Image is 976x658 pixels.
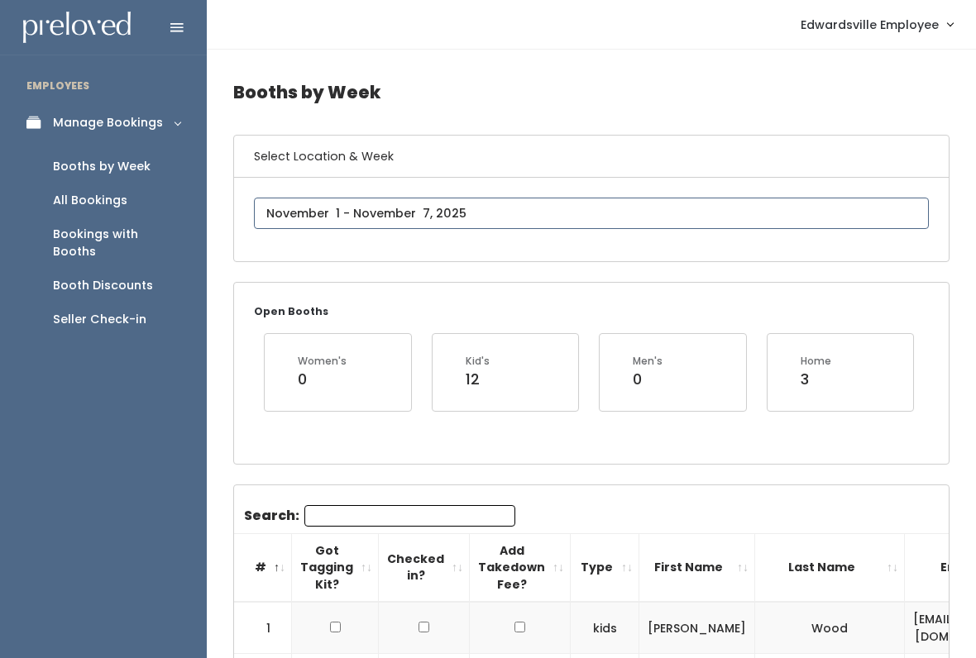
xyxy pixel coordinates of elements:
[571,602,639,654] td: kids
[801,354,831,369] div: Home
[639,533,755,602] th: First Name: activate to sort column ascending
[801,369,831,390] div: 3
[53,277,153,294] div: Booth Discounts
[53,192,127,209] div: All Bookings
[298,354,347,369] div: Women's
[298,369,347,390] div: 0
[23,12,131,44] img: preloved logo
[233,69,950,115] h4: Booths by Week
[53,158,151,175] div: Booths by Week
[304,505,515,527] input: Search:
[53,226,180,260] div: Bookings with Booths
[784,7,969,42] a: Edwardsville Employee
[53,311,146,328] div: Seller Check-in
[254,198,929,229] input: November 1 - November 7, 2025
[633,369,663,390] div: 0
[755,533,905,602] th: Last Name: activate to sort column ascending
[254,304,328,318] small: Open Booths
[801,16,939,34] span: Edwardsville Employee
[53,114,163,131] div: Manage Bookings
[234,602,292,654] td: 1
[466,369,490,390] div: 12
[244,505,515,527] label: Search:
[755,602,905,654] td: Wood
[470,533,571,602] th: Add Takedown Fee?: activate to sort column ascending
[379,533,470,602] th: Checked in?: activate to sort column ascending
[466,354,490,369] div: Kid's
[571,533,639,602] th: Type: activate to sort column ascending
[234,136,949,178] h6: Select Location & Week
[639,602,755,654] td: [PERSON_NAME]
[292,533,379,602] th: Got Tagging Kit?: activate to sort column ascending
[234,533,292,602] th: #: activate to sort column descending
[633,354,663,369] div: Men's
